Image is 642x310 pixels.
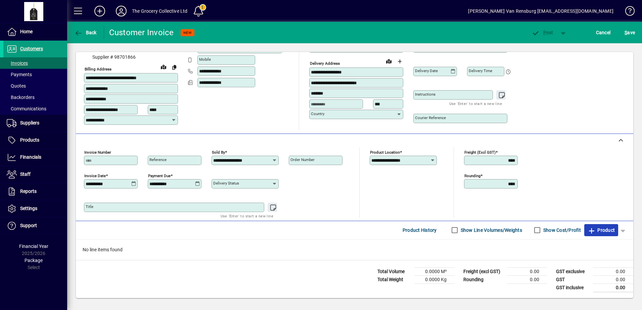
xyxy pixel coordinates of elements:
[73,27,98,39] button: Back
[588,225,615,236] span: Product
[169,62,180,72] button: Copy to Delivery address
[625,30,627,35] span: S
[149,157,167,162] mat-label: Reference
[3,217,67,234] a: Support
[213,181,239,186] mat-label: Delivery status
[383,56,394,66] a: View on map
[623,27,637,39] button: Save
[3,200,67,217] a: Settings
[414,267,455,275] td: 0.0000 M³
[20,137,39,143] span: Products
[374,275,414,283] td: Total Weight
[20,29,33,34] span: Home
[553,275,593,283] td: GST
[3,23,67,40] a: Home
[3,80,67,92] a: Quotes
[553,283,593,292] td: GST inclusive
[403,225,437,236] span: Product History
[84,150,111,154] mat-label: Invoice number
[3,115,67,132] a: Suppliers
[20,206,37,211] span: Settings
[3,92,67,103] a: Backorders
[86,204,93,209] mat-label: Title
[370,150,400,154] mat-label: Product location
[594,27,612,39] button: Cancel
[74,30,97,35] span: Back
[415,115,446,120] mat-label: Courier Reference
[394,56,405,67] button: Choose address
[89,5,110,17] button: Add
[84,173,106,178] mat-label: Invoice date
[67,27,104,39] app-page-header-button: Back
[20,154,41,160] span: Financials
[415,92,435,97] mat-label: Instructions
[20,46,43,51] span: Customers
[459,227,522,234] label: Show Line Volumes/Weights
[449,100,502,107] mat-hint: Use 'Enter' to start a new line
[3,69,67,80] a: Payments
[3,103,67,114] a: Communications
[464,173,480,178] mat-label: Rounding
[400,224,440,236] button: Product History
[542,227,581,234] label: Show Cost/Profit
[528,27,557,39] button: Post
[620,1,634,23] a: Knowledge Base
[468,6,613,16] div: [PERSON_NAME] Van Rensburg [EMAIL_ADDRESS][DOMAIN_NAME]
[7,106,46,111] span: Communications
[414,275,455,283] td: 0.0000 Kg
[20,189,37,194] span: Reports
[20,223,37,228] span: Support
[596,27,611,38] span: Cancel
[76,240,633,260] div: No line items found
[84,47,178,61] span: 10865 - Wholesale Distributors Ltd T/A Supplier # 98701866
[290,157,315,162] mat-label: Order number
[532,30,553,35] span: ost
[7,60,28,66] span: Invoices
[148,173,171,178] mat-label: Payment due
[460,267,507,275] td: Freight (excl GST)
[543,30,546,35] span: P
[221,212,273,220] mat-hint: Use 'Enter' to start a new line
[507,267,547,275] td: 0.00
[311,111,324,116] mat-label: Country
[3,57,67,69] a: Invoices
[20,120,39,125] span: Suppliers
[3,149,67,166] a: Financials
[584,224,618,236] button: Product
[183,31,192,35] span: NEW
[199,57,211,62] mat-label: Mobile
[593,275,633,283] td: 0.00
[109,27,174,38] div: Customer Invoice
[625,27,635,38] span: ave
[460,275,507,283] td: Rounding
[593,267,633,275] td: 0.00
[7,72,32,77] span: Payments
[464,150,496,154] mat-label: Freight (excl GST)
[415,68,438,73] mat-label: Delivery date
[507,275,547,283] td: 0.00
[469,68,492,73] mat-label: Delivery time
[374,267,414,275] td: Total Volume
[7,83,26,89] span: Quotes
[132,6,188,16] div: The Grocery Collective Ltd
[158,61,169,72] a: View on map
[20,171,31,177] span: Staff
[3,132,67,149] a: Products
[553,267,593,275] td: GST exclusive
[19,244,48,249] span: Financial Year
[25,258,43,263] span: Package
[3,183,67,200] a: Reports
[3,166,67,183] a: Staff
[110,5,132,17] button: Profile
[212,150,225,154] mat-label: Sold by
[593,283,633,292] td: 0.00
[7,95,35,100] span: Backorders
